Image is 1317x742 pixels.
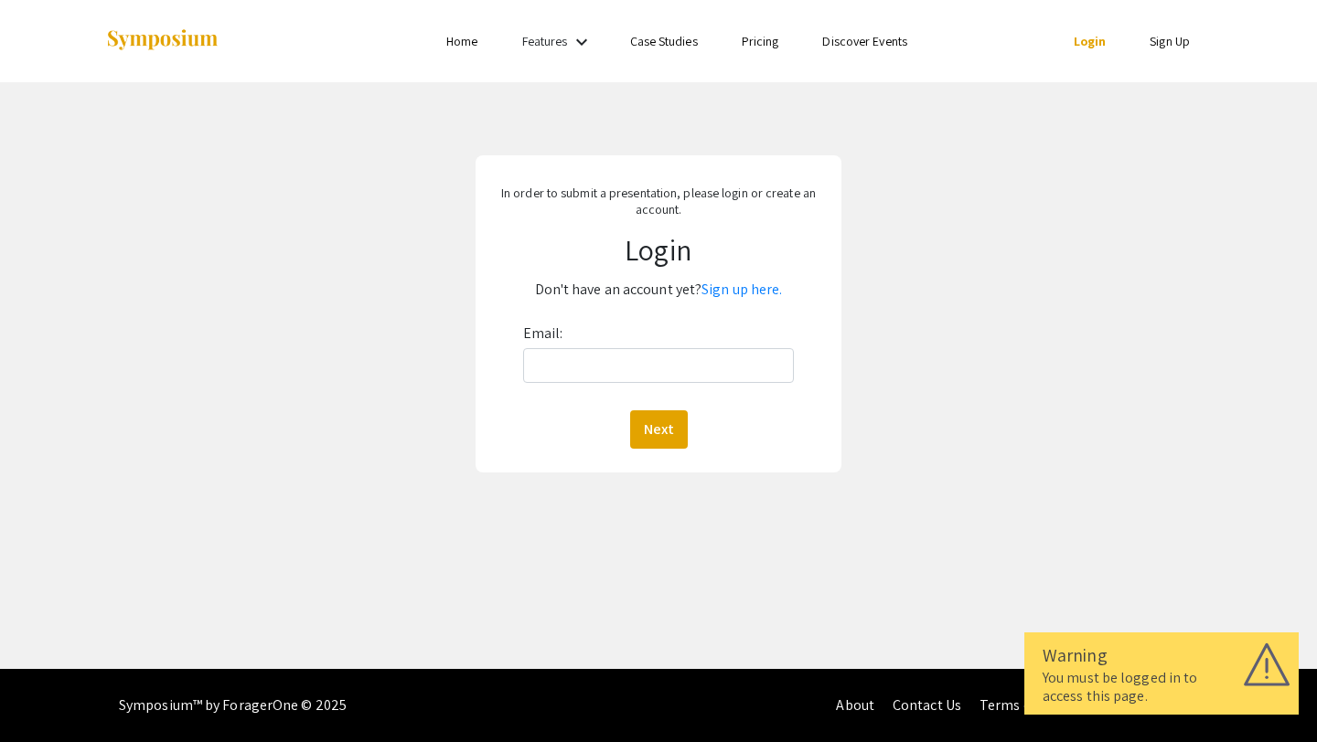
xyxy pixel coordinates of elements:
[836,695,874,715] a: About
[980,695,1084,715] a: Terms of Service
[1150,33,1190,49] a: Sign Up
[630,410,688,449] button: Next
[522,33,568,49] a: Features
[701,280,782,299] a: Sign up here.
[1043,669,1280,705] div: You must be logged in to access this page.
[571,31,593,53] mat-icon: Expand Features list
[893,695,961,715] a: Contact Us
[742,33,779,49] a: Pricing
[488,232,828,267] h1: Login
[523,319,563,348] label: Email:
[1074,33,1107,49] a: Login
[1043,641,1280,669] div: Warning
[105,28,219,53] img: Symposium by ForagerOne
[630,33,698,49] a: Case Studies
[488,275,828,304] p: Don't have an account yet?
[488,185,828,217] p: In order to submit a presentation, please login or create an account.
[446,33,477,49] a: Home
[822,33,907,49] a: Discover Events
[119,669,347,742] div: Symposium™ by ForagerOne © 2025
